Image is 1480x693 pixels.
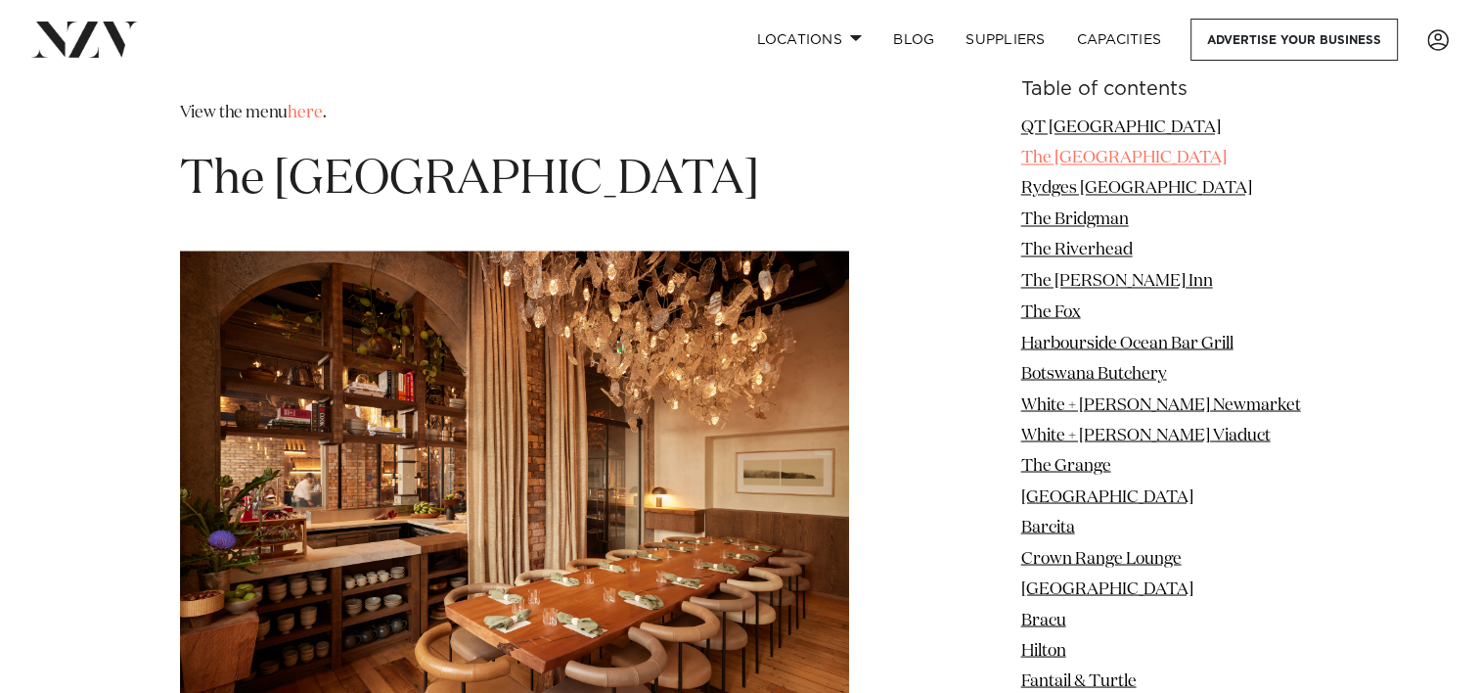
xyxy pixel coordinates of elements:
[1021,304,1081,321] a: The Fox
[1021,243,1133,259] a: The Riverhead
[180,150,849,211] h1: The [GEOGRAPHIC_DATA]
[31,22,138,57] img: nzv-logo.png
[950,19,1060,61] a: SUPPLIERS
[1190,19,1398,61] a: Advertise your business
[1021,488,1193,505] a: [GEOGRAPHIC_DATA]
[288,105,322,121] a: here
[740,19,877,61] a: Locations
[1021,612,1066,628] a: Bracu
[1021,79,1301,100] h6: Table of contents
[180,101,849,126] p: View the menu .
[1021,396,1301,413] a: White + [PERSON_NAME] Newmarket
[1021,427,1271,443] a: White + [PERSON_NAME] Viaduct
[1021,642,1066,659] a: Hilton
[1021,211,1129,228] a: The Bridgman
[1021,520,1075,536] a: Barcita
[1021,581,1193,598] a: [GEOGRAPHIC_DATA]
[1021,335,1233,351] a: Harbourside Ocean Bar Grill
[1021,366,1167,383] a: Botswana Butchery
[1021,550,1182,567] a: Crown Range Lounge
[1021,273,1213,290] a: The [PERSON_NAME] Inn
[1021,673,1137,690] a: Fantail & Turtle
[1021,181,1252,198] a: Rydges [GEOGRAPHIC_DATA]
[877,19,950,61] a: BLOG
[1021,150,1227,166] a: The [GEOGRAPHIC_DATA]
[1021,458,1111,475] a: The Grange
[1021,119,1221,136] a: QT [GEOGRAPHIC_DATA]
[1061,19,1178,61] a: Capacities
